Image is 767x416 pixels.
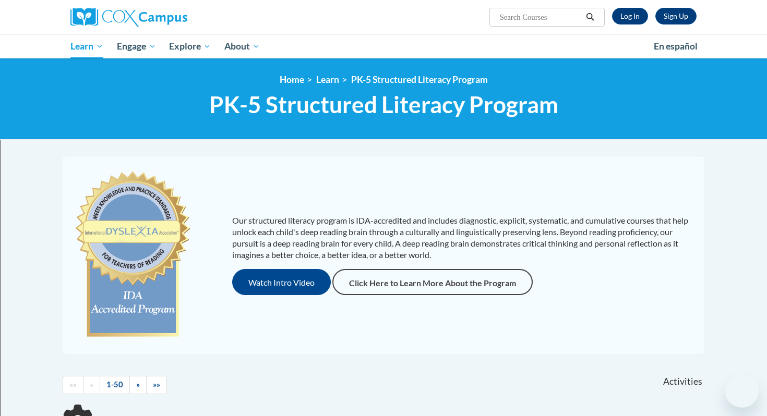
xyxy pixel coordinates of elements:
a: Cox Campus [70,8,269,27]
input: Search Courses [499,11,582,23]
span: Engage [117,40,156,53]
a: Home [280,74,304,85]
a: PK-5 Structured Literacy Program [351,74,488,85]
a: Learn [316,74,339,85]
img: Cox Campus [70,8,187,27]
div: Main menu [55,34,712,58]
a: En español [647,35,704,57]
span: Explore [169,40,211,53]
a: About [218,34,267,58]
a: Log In [612,8,648,25]
a: Explore [162,34,218,58]
span: About [224,40,260,53]
a: Learn [64,34,110,58]
a: Register [655,8,697,25]
a: Engage [110,34,163,58]
button: Search [582,11,598,23]
span: En español [654,41,698,52]
span: Learn [70,40,103,53]
span: PK-5 Structured Literacy Program [209,91,558,118]
iframe: Button to launch messaging window [725,374,759,408]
